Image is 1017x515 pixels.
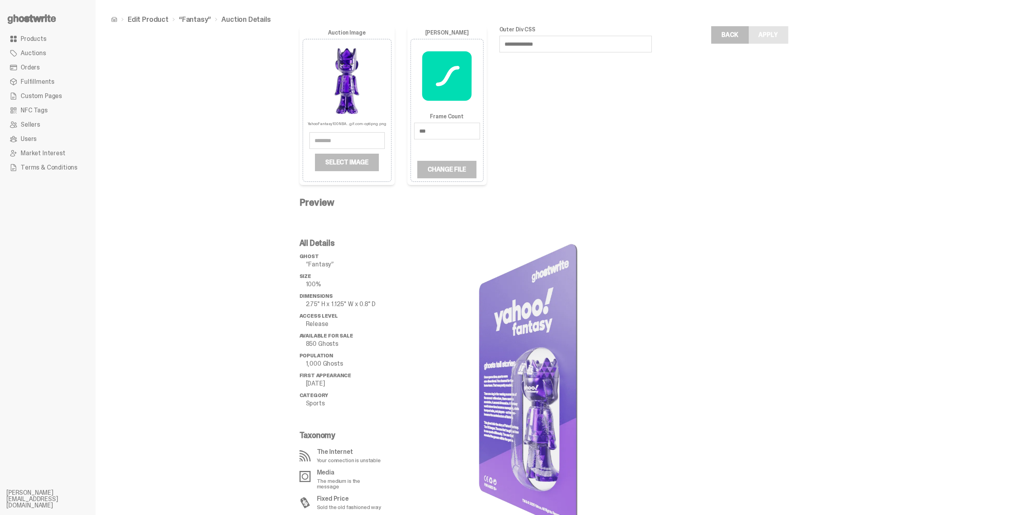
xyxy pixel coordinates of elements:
label: Outer Div CSS [499,26,652,33]
span: Available for Sale [299,332,353,339]
p: Sold the old fashioned way [317,504,381,510]
a: Market Interest [6,146,89,160]
span: Orders [21,64,40,71]
span: Users [21,136,36,142]
label: [PERSON_NAME] [425,29,468,36]
li: Auction Details [211,16,271,23]
span: Dimensions [299,293,333,299]
span: First Appearance [299,372,351,379]
p: The Internet [317,449,381,455]
span: Custom Pages [21,93,62,99]
a: Products [6,32,89,46]
span: Size [299,273,311,280]
span: Terms & Conditions [21,164,77,171]
li: [PERSON_NAME][EMAIL_ADDRESS][DOMAIN_NAME] [6,490,102,509]
h4: Preview [299,198,652,207]
span: Population [299,352,333,359]
p: 2.75" H x 1.125" W x 0.8" D [306,301,388,307]
a: Sellers [6,118,89,132]
p: Your connection is unstable [317,457,381,463]
p: YahooFantasy100NBA...gif.com-optipng.png [307,119,386,126]
label: Frame Count [414,113,480,120]
span: Category [299,392,328,399]
span: Market Interest [21,150,65,156]
p: Media [317,469,383,476]
p: [DATE] [306,380,388,387]
img: YahooFantasy100NBA-WebsiteArchive.45-ezgif.com-optipng.png [309,42,385,119]
p: Release [306,321,388,327]
a: Edit Product [128,16,169,23]
p: All Details [299,239,388,247]
p: Fixed Price [317,496,381,502]
label: Auction Image [303,29,391,36]
p: “Fantasy” [306,261,388,268]
span: ghost [299,253,319,260]
a: “Fantasy” [179,16,211,23]
a: Users [6,132,89,146]
p: Sports [306,400,388,407]
a: NFC Tags [6,103,89,118]
a: Custom Pages [6,89,89,103]
a: Fulfillments [6,75,89,89]
a: Auctions [6,46,89,60]
span: Access Level [299,312,338,319]
p: 1,000 Ghosts [306,361,388,367]
a: Terms & Conditions [6,160,89,175]
p: 850 Ghosts [306,341,388,347]
span: Products [21,36,46,42]
a: Orders [6,60,89,75]
span: Fulfillments [21,79,54,85]
span: NFC Tags [21,107,48,114]
p: 100% [306,281,388,287]
img: Lottie_Creator_d015ee2074.svg [422,42,472,109]
p: The medium is the message [317,478,383,489]
p: Taxonomy [299,431,383,439]
span: Auctions [21,50,46,56]
span: Sellers [21,122,40,128]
